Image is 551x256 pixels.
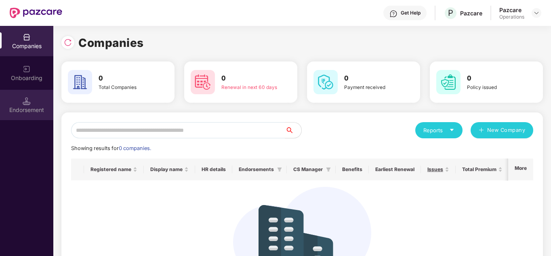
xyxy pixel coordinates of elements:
[195,159,232,180] th: HR details
[487,126,526,134] span: New Company
[344,84,400,91] div: Payment received
[389,10,397,18] img: svg+xml;base64,PHN2ZyBpZD0iSGVscC0zMngzMiIgeG1sbnM9Imh0dHA6Ly93d3cudzMub3JnLzIwMDAvc3ZnIiB3aWR0aD...
[64,38,72,47] img: svg+xml;base64,PHN2ZyBpZD0iUmVsb2FkLTMyeDMyIiB4bWxucz0iaHR0cDovL3d3dy53My5vcmcvMjAwMC9zdmciIHdpZH...
[90,166,131,173] span: Registered name
[99,73,154,84] h3: 0
[427,166,443,173] span: Issues
[285,122,302,138] button: search
[401,10,421,16] div: Get Help
[448,8,453,18] span: P
[119,145,151,151] span: 0 companies.
[436,70,461,94] img: svg+xml;base64,PHN2ZyB4bWxucz0iaHR0cDovL3d3dy53My5vcmcvMjAwMC9zdmciIHdpZHRoPSI2MCIgaGVpZ2h0PSI2MC...
[533,10,540,16] img: svg+xml;base64,PHN2ZyBpZD0iRHJvcGRvd24tMzJ4MzIiIHhtbG5zPSJodHRwOi8vd3d3LnczLm9yZy8yMDAwL3N2ZyIgd2...
[285,127,301,133] span: search
[239,166,274,173] span: Endorsements
[471,122,533,138] button: plusNew Company
[23,97,31,105] img: svg+xml;base64,PHN2ZyB3aWR0aD0iMTQuNSIgaGVpZ2h0PSIxNC41IiB2aWV3Qm94PSIwIDAgMTYgMTYiIGZpbGw9Im5vbm...
[508,159,533,180] th: More
[467,84,523,91] div: Policy issued
[144,159,195,180] th: Display name
[23,65,31,73] img: svg+xml;base64,PHN2ZyB3aWR0aD0iMjAiIGhlaWdodD0iMjAiIHZpZXdCb3g9IjAgMCAyMCAyMCIgZmlsbD0ibm9uZSIgeG...
[84,159,144,180] th: Registered name
[467,73,523,84] h3: 0
[369,159,421,180] th: Earliest Renewal
[78,34,144,52] h1: Companies
[99,84,154,91] div: Total Companies
[336,159,369,180] th: Benefits
[313,70,338,94] img: svg+xml;base64,PHN2ZyB4bWxucz0iaHR0cDovL3d3dy53My5vcmcvMjAwMC9zdmciIHdpZHRoPSI2MCIgaGVpZ2h0PSI2MC...
[460,9,482,17] div: Pazcare
[150,166,183,173] span: Display name
[326,167,331,172] span: filter
[221,84,277,91] div: Renewal in next 60 days
[423,126,454,134] div: Reports
[499,14,524,20] div: Operations
[277,167,282,172] span: filter
[479,127,484,134] span: plus
[449,127,454,133] span: caret-down
[23,33,31,41] img: svg+xml;base64,PHN2ZyBpZD0iQ29tcGFuaWVzIiB4bWxucz0iaHR0cDovL3d3dy53My5vcmcvMjAwMC9zdmciIHdpZHRoPS...
[421,159,456,180] th: Issues
[221,73,277,84] h3: 0
[191,70,215,94] img: svg+xml;base64,PHN2ZyB4bWxucz0iaHR0cDovL3d3dy53My5vcmcvMjAwMC9zdmciIHdpZHRoPSI2MCIgaGVpZ2h0PSI2MC...
[275,165,284,174] span: filter
[71,145,151,151] span: Showing results for
[68,70,92,94] img: svg+xml;base64,PHN2ZyB4bWxucz0iaHR0cDovL3d3dy53My5vcmcvMjAwMC9zdmciIHdpZHRoPSI2MCIgaGVpZ2h0PSI2MC...
[10,8,62,18] img: New Pazcare Logo
[324,165,332,174] span: filter
[462,166,496,173] span: Total Premium
[344,73,400,84] h3: 0
[499,6,524,14] div: Pazcare
[456,159,509,180] th: Total Premium
[293,166,323,173] span: CS Manager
